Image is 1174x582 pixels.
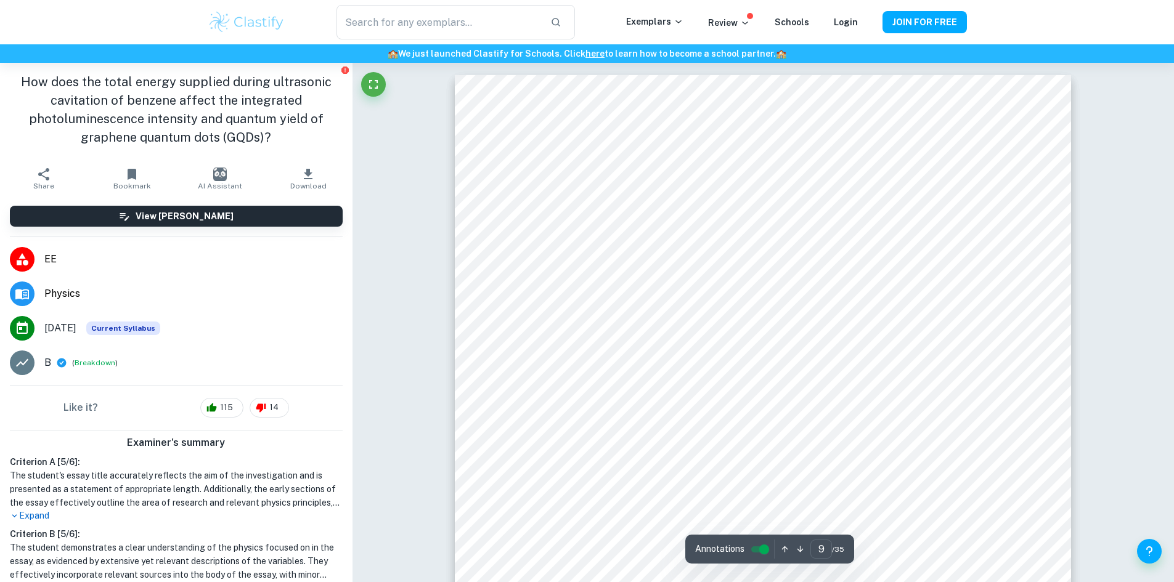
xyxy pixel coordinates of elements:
[626,15,683,28] p: Exemplars
[44,355,51,370] p: B
[113,182,151,190] span: Bookmark
[10,509,343,522] p: Expand
[1137,539,1162,564] button: Help and Feedback
[341,65,350,75] button: Report issue
[10,541,343,581] h1: The student demonstrates a clear understanding of the physics focused on in the essay, as evidenc...
[200,398,243,418] div: 115
[5,435,348,450] h6: Examiner's summary
[86,321,160,335] div: This exemplar is based on the current syllabus. Feel free to refer to it for inspiration/ideas wh...
[198,182,242,190] span: AI Assistant
[2,47,1172,60] h6: We just launched Clastify for Schools. Click to learn how to become a school partner.
[44,321,76,336] span: [DATE]
[10,455,343,469] h6: Criterion A [ 5 / 6 ]:
[208,10,286,34] img: Clastify logo
[10,469,343,509] h1: The student's essay title accurately reflects the aim of the investigation and is presented as a ...
[10,527,343,541] h6: Criterion B [ 5 / 6 ]:
[883,11,967,33] button: JOIN FOR FREE
[44,252,343,267] span: EE
[88,161,176,196] button: Bookmark
[213,402,240,414] span: 115
[290,182,327,190] span: Download
[263,402,285,414] span: 14
[44,286,343,301] span: Physics
[75,357,115,368] button: Breakdown
[10,73,343,147] h1: How does the total energy supplied during ultrasonic cavitation of benzene affect the integrated ...
[250,398,289,418] div: 14
[834,17,858,27] a: Login
[775,17,809,27] a: Schools
[264,161,353,196] button: Download
[695,543,744,556] span: Annotations
[585,49,605,59] a: here
[832,544,844,555] span: / 35
[361,72,386,97] button: Fullscreen
[33,182,54,190] span: Share
[176,161,264,196] button: AI Assistant
[336,5,540,39] input: Search for any exemplars...
[388,49,398,59] span: 🏫
[708,16,750,30] p: Review
[776,49,786,59] span: 🏫
[213,168,227,181] img: AI Assistant
[86,321,160,335] span: Current Syllabus
[72,357,118,369] span: ( )
[63,400,98,415] h6: Like it?
[10,206,343,227] button: View [PERSON_NAME]
[136,209,234,223] h6: View [PERSON_NAME]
